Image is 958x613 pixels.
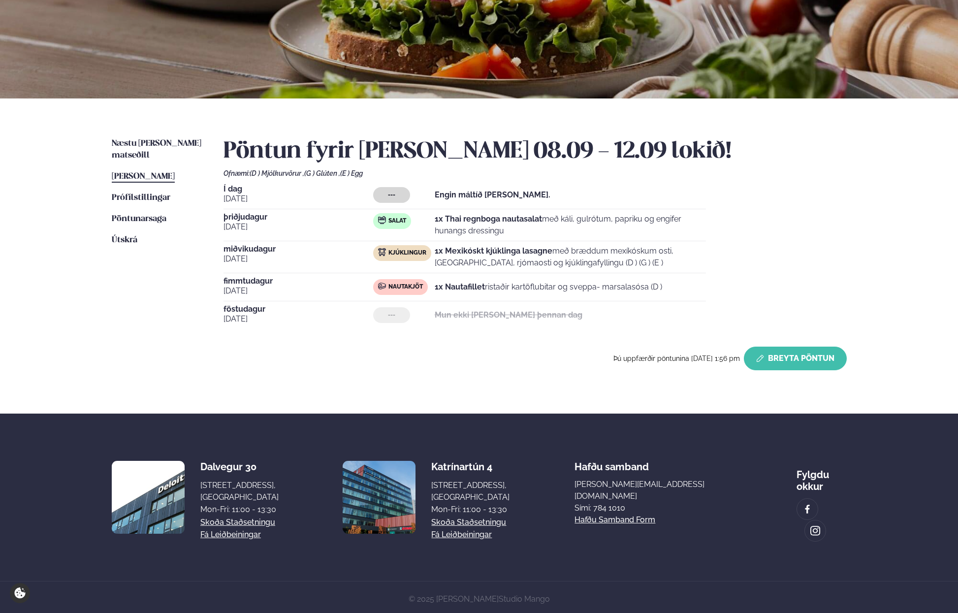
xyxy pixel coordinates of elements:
[112,171,175,183] a: [PERSON_NAME]
[224,285,373,297] span: [DATE]
[431,529,492,541] a: Fá leiðbeiningar
[431,480,510,503] div: [STREET_ADDRESS], [GEOGRAPHIC_DATA]
[224,253,373,265] span: [DATE]
[435,213,706,237] p: með káli, gulrótum, papriku og engifer hunangs dressingu
[805,520,826,541] a: image alt
[435,281,662,293] p: ristaðir kartöflubitar og sveppa- marsalasósa (D )
[388,191,395,199] span: ---
[435,246,552,256] strong: 1x Mexikóskt kjúklinga lasagne
[112,138,204,161] a: Næstu [PERSON_NAME] matseðill
[797,461,847,492] div: Fylgdu okkur
[112,461,185,534] img: image alt
[378,282,386,290] img: beef.svg
[409,594,550,604] span: © 2025 [PERSON_NAME]
[388,249,426,257] span: Kjúklingur
[575,514,655,526] a: Hafðu samband form
[112,172,175,181] span: [PERSON_NAME]
[378,216,386,224] img: salad.svg
[575,453,649,473] span: Hafðu samband
[250,169,304,177] span: (D ) Mjólkurvörur ,
[575,502,731,514] p: Sími: 784 1010
[224,277,373,285] span: fimmtudagur
[744,347,847,370] button: Breyta Pöntun
[200,529,261,541] a: Fá leiðbeiningar
[200,461,279,473] div: Dalvegur 30
[613,355,740,362] span: Þú uppfærðir pöntunina [DATE] 1:56 pm
[200,516,275,528] a: Skoða staðsetningu
[435,282,485,291] strong: 1x Nautafillet
[435,190,550,199] strong: Engin máltíð [PERSON_NAME].
[224,245,373,253] span: miðvikudagur
[435,310,582,320] strong: Mun ekki [PERSON_NAME] þennan dag
[224,213,373,221] span: þriðjudagur
[431,516,506,528] a: Skoða staðsetningu
[802,504,813,515] img: image alt
[340,169,363,177] span: (E ) Egg
[343,461,415,534] img: image alt
[112,192,170,204] a: Prófílstillingar
[112,213,166,225] a: Pöntunarsaga
[388,283,423,291] span: Nautakjöt
[435,214,542,224] strong: 1x Thai regnboga nautasalat
[112,234,137,246] a: Útskrá
[224,193,373,205] span: [DATE]
[797,499,818,519] a: image alt
[388,217,406,225] span: Salat
[431,461,510,473] div: Katrínartún 4
[378,248,386,256] img: chicken.svg
[435,245,706,269] p: með bræddum mexíkóskum osti, [GEOGRAPHIC_DATA], rjómaosti og kjúklingafyllingu (D ) (G ) (E )
[200,480,279,503] div: [STREET_ADDRESS], [GEOGRAPHIC_DATA]
[224,138,847,165] h2: Pöntun fyrir [PERSON_NAME] 08.09 - 12.09 lokið!
[112,236,137,244] span: Útskrá
[112,215,166,223] span: Pöntunarsaga
[200,504,279,516] div: Mon-Fri: 11:00 - 13:30
[224,305,373,313] span: föstudagur
[224,221,373,233] span: [DATE]
[112,139,201,160] span: Næstu [PERSON_NAME] matseðill
[304,169,340,177] span: (G ) Glúten ,
[499,594,550,604] a: Studio Mango
[224,185,373,193] span: Í dag
[224,313,373,325] span: [DATE]
[431,504,510,516] div: Mon-Fri: 11:00 - 13:30
[575,479,731,502] a: [PERSON_NAME][EMAIL_ADDRESS][DOMAIN_NAME]
[10,583,30,603] a: Cookie settings
[224,169,847,177] div: Ofnæmi:
[388,311,395,319] span: ---
[112,194,170,202] span: Prófílstillingar
[810,525,821,537] img: image alt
